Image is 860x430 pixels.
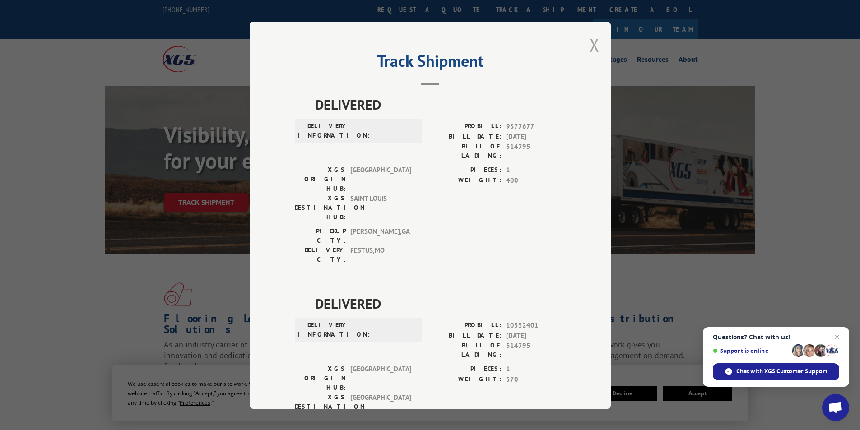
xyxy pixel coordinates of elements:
[350,194,411,222] span: SAINT LOUIS
[506,374,566,384] span: 570
[430,374,502,384] label: WEIGHT:
[295,245,346,264] label: DELIVERY CITY:
[350,227,411,245] span: [PERSON_NAME] , GA
[430,142,502,161] label: BILL OF LADING:
[298,121,349,140] label: DELIVERY INFORMATION:
[350,393,411,421] span: [GEOGRAPHIC_DATA]
[315,94,566,115] span: DELIVERED
[430,131,502,142] label: BILL DATE:
[430,341,502,360] label: BILL OF LADING:
[430,175,502,185] label: WEIGHT:
[350,364,411,393] span: [GEOGRAPHIC_DATA]
[506,131,566,142] span: [DATE]
[430,330,502,341] label: BILL DATE:
[590,33,600,57] button: Close modal
[350,245,411,264] span: FESTUS , MO
[506,364,566,375] span: 1
[713,363,839,380] span: Chat with XGS Customer Support
[295,393,346,421] label: XGS DESTINATION HUB:
[315,293,566,314] span: DELIVERED
[430,364,502,375] label: PIECES:
[430,165,502,176] label: PIECES:
[430,121,502,132] label: PROBILL:
[295,165,346,194] label: XGS ORIGIN HUB:
[506,341,566,360] span: 514795
[506,330,566,341] span: [DATE]
[713,333,839,341] span: Questions? Chat with us!
[295,55,566,72] h2: Track Shipment
[506,165,566,176] span: 1
[822,394,849,421] a: Open chat
[350,165,411,194] span: [GEOGRAPHIC_DATA]
[713,347,789,354] span: Support is online
[506,121,566,132] span: 9377677
[506,320,566,331] span: 10552401
[295,227,346,245] label: PICKUP CITY:
[736,367,827,375] span: Chat with XGS Customer Support
[295,364,346,393] label: XGS ORIGIN HUB:
[298,320,349,339] label: DELIVERY INFORMATION:
[506,142,566,161] span: 514795
[506,175,566,185] span: 400
[295,194,346,222] label: XGS DESTINATION HUB:
[430,320,502,331] label: PROBILL:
